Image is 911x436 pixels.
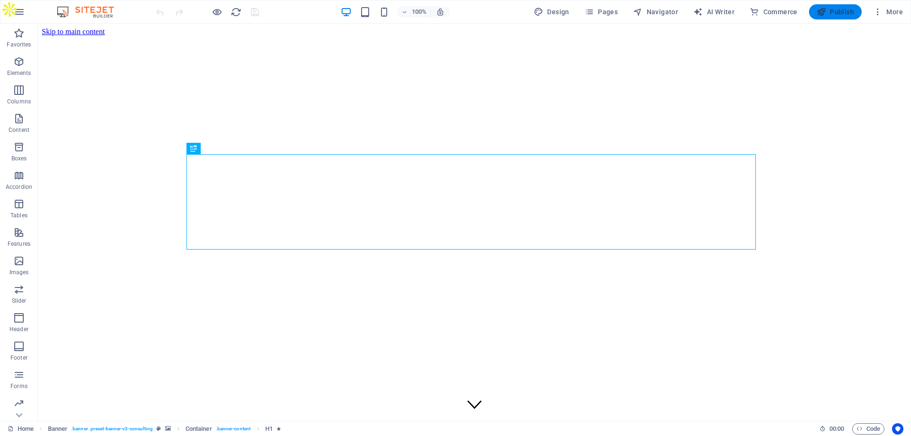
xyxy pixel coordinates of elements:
span: Click to select. Double-click to edit [48,423,68,435]
p: Forms [10,382,28,390]
button: Usercentrics [892,423,903,435]
span: Code [856,423,880,435]
p: Elements [7,69,31,77]
h6: Session time [819,423,845,435]
span: . banner .preset-banner-v3-consulting [71,423,153,435]
p: Footer [10,354,28,362]
p: Favorites [7,41,31,48]
p: Header [9,325,28,333]
p: Tables [10,212,28,219]
p: Slider [12,297,27,305]
p: Accordion [6,183,32,191]
i: This element is a customizable preset [157,426,161,431]
p: Boxes [11,155,27,162]
i: Element contains an animation [277,426,281,431]
p: Features [8,240,30,248]
p: Content [9,126,29,134]
i: This element contains a background [165,426,171,431]
span: Click to select. Double-click to edit [265,423,273,435]
p: Columns [7,98,31,105]
button: Code [852,423,884,435]
span: Click to select. Double-click to edit [186,423,212,435]
span: . banner-content [216,423,251,435]
p: Images [9,269,29,276]
span: : [836,425,837,432]
a: Skip to main content [4,4,67,12]
span: 00 00 [829,423,844,435]
a: Click to cancel selection. Double-click to open Pages [8,423,34,435]
nav: breadcrumb [48,423,281,435]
